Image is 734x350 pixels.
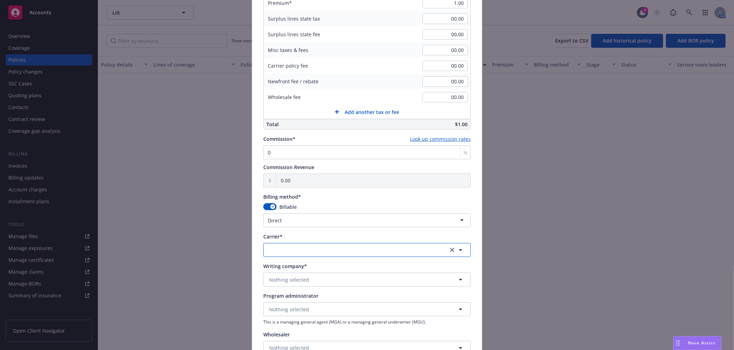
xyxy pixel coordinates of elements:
div: Drag to move [674,336,682,350]
input: 0.00 [423,61,468,71]
span: Writing company* [263,263,307,269]
span: Commission* [263,136,295,142]
span: Billing method* [263,193,301,200]
span: Commission Revenue [263,164,314,170]
span: Surplus lines state tax [268,15,320,22]
span: Carrier policy fee [268,62,308,69]
span: Nova Assist [688,340,715,346]
span: Carrier* [263,233,282,240]
input: 0.00 [277,174,470,187]
input: 0.00 [423,14,468,24]
span: Surplus lines state fee [268,31,320,38]
input: 0.00 [423,92,468,102]
input: 0.00 [423,76,468,87]
button: Nothing selected [263,302,471,316]
span: Misc taxes & fees [268,47,308,53]
button: Add another tax or fee [264,105,470,119]
span: Nothing selected [269,306,309,313]
button: Nova Assist [673,336,721,350]
input: 0.00 [423,45,468,55]
a: Look up commission rates [410,135,471,143]
input: 0.00 [423,29,468,40]
span: $1.00 [455,121,468,128]
div: Billable [263,203,471,211]
span: % [463,149,468,156]
span: This is a managing general agent (MGA) or a managing general underwriter (MGU). [263,319,471,325]
a: clear selection [448,246,456,254]
span: Nothing selected [269,276,309,283]
span: Add another tax or fee [345,108,399,116]
span: Wholesaler [263,331,290,338]
span: Program administrator [263,292,318,299]
span: Wholesale fee [268,94,301,100]
span: Total [266,121,279,128]
span: Newfront fee / rebate [268,78,318,85]
button: clear selection [263,243,471,257]
button: Nothing selected [263,273,471,287]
